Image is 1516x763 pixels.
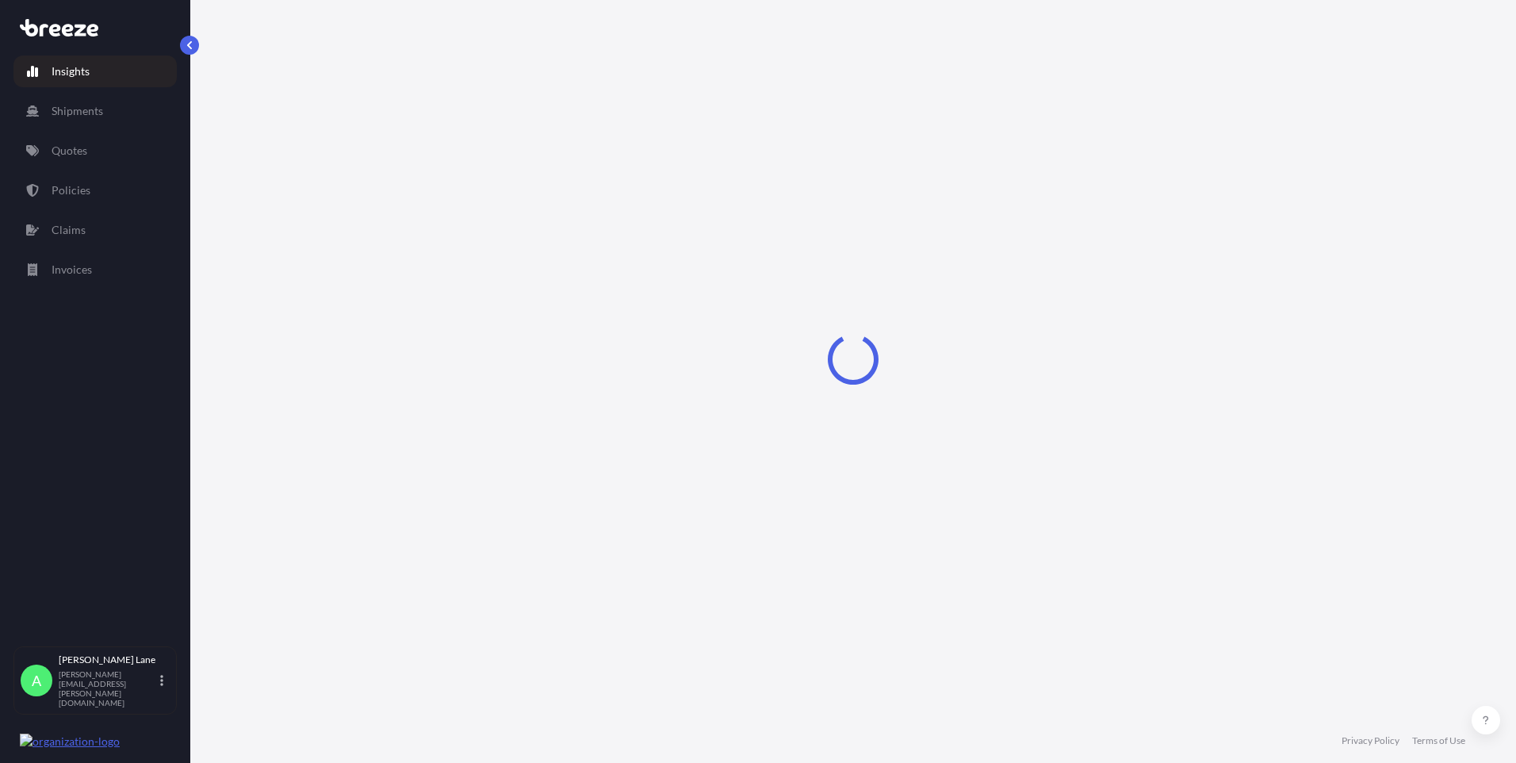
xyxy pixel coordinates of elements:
a: Quotes [13,135,177,167]
p: Policies [52,182,90,198]
img: organization-logo [20,734,120,750]
a: Invoices [13,254,177,286]
a: Privacy Policy [1342,734,1399,747]
p: [PERSON_NAME][EMAIL_ADDRESS][PERSON_NAME][DOMAIN_NAME] [59,669,157,707]
span: A [32,673,41,688]
p: Invoices [52,262,92,278]
a: Terms of Use [1412,734,1465,747]
a: Insights [13,56,177,87]
a: Claims [13,214,177,246]
p: [PERSON_NAME] Lane [59,654,157,666]
a: Shipments [13,95,177,127]
p: Quotes [52,143,87,159]
p: Shipments [52,103,103,119]
a: Policies [13,174,177,206]
p: Claims [52,222,86,238]
p: Insights [52,63,90,79]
